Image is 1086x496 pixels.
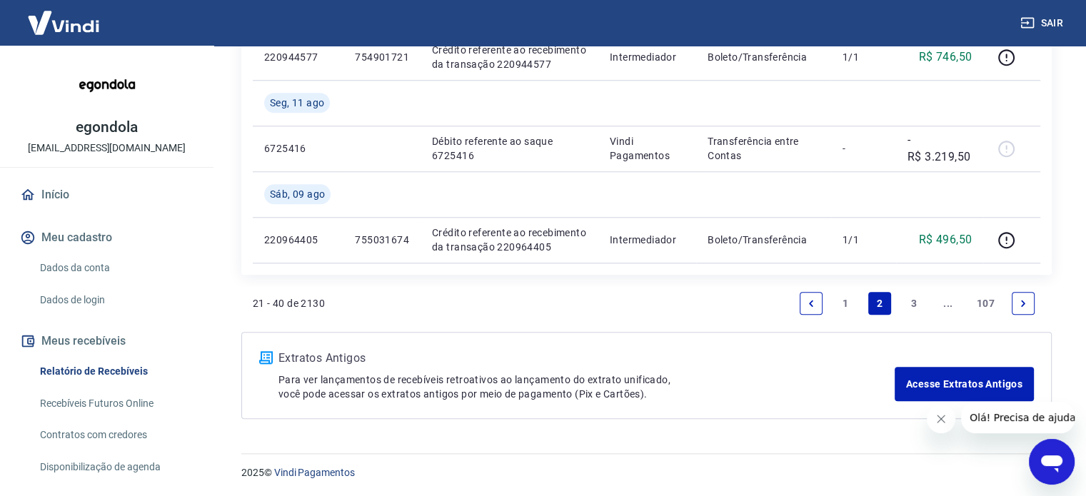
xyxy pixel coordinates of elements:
[355,50,409,64] p: 754901721
[610,134,685,163] p: Vindi Pagamentos
[961,402,1075,433] iframe: Mensagem da empresa
[843,50,885,64] p: 1/1
[1017,10,1069,36] button: Sair
[708,50,820,64] p: Boleto/Transferência
[432,43,587,71] p: Crédito referente ao recebimento da transação 220944577
[270,96,324,110] span: Seg, 11 ago
[34,357,196,386] a: Relatório de Recebíveis
[610,50,685,64] p: Intermediador
[907,131,972,166] p: -R$ 3.219,50
[34,285,196,315] a: Dados de login
[34,452,196,482] a: Disponibilização de agenda
[794,286,1040,320] ul: Pagination
[253,296,325,310] p: 21 - 40 de 2130
[843,233,885,247] p: 1/1
[937,292,960,315] a: Jump forward
[17,1,110,44] img: Vindi
[927,405,955,433] iframe: Fechar mensagem
[1012,292,1035,315] a: Next page
[259,351,273,364] img: ícone
[708,134,820,163] p: Transferência entre Contas
[708,233,820,247] p: Boleto/Transferência
[264,141,332,156] p: 6725416
[274,467,355,478] a: Vindi Pagamentos
[971,292,1000,315] a: Page 107
[17,222,196,253] button: Meu cadastro
[278,373,895,401] p: Para ver lançamentos de recebíveis retroativos ao lançamento do extrato unificado, você pode aces...
[17,325,196,357] button: Meus recebíveis
[432,134,587,163] p: Débito referente ao saque 6725416
[800,292,823,315] a: Previous page
[278,350,895,367] p: Extratos Antigos
[270,187,325,201] span: Sáb, 09 ago
[355,233,409,247] p: 755031674
[34,253,196,283] a: Dados da conta
[919,231,972,248] p: R$ 496,50
[264,50,332,64] p: 220944577
[903,292,925,315] a: Page 3
[34,420,196,450] a: Contratos com credores
[834,292,857,315] a: Page 1
[76,120,138,135] p: egondola
[868,292,891,315] a: Page 2 is your current page
[264,233,332,247] p: 220964405
[79,57,136,114] img: a482c946-2a6e-422d-9c3b-bb6356429e1b.jpeg
[28,141,186,156] p: [EMAIL_ADDRESS][DOMAIN_NAME]
[919,49,972,66] p: R$ 746,50
[34,389,196,418] a: Recebíveis Futuros Online
[241,465,1052,480] p: 2025 ©
[17,179,196,211] a: Início
[432,226,587,254] p: Crédito referente ao recebimento da transação 220964405
[843,141,885,156] p: -
[9,10,120,21] span: Olá! Precisa de ajuda?
[1029,439,1075,485] iframe: Botão para abrir a janela de mensagens
[610,233,685,247] p: Intermediador
[895,367,1034,401] a: Acesse Extratos Antigos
